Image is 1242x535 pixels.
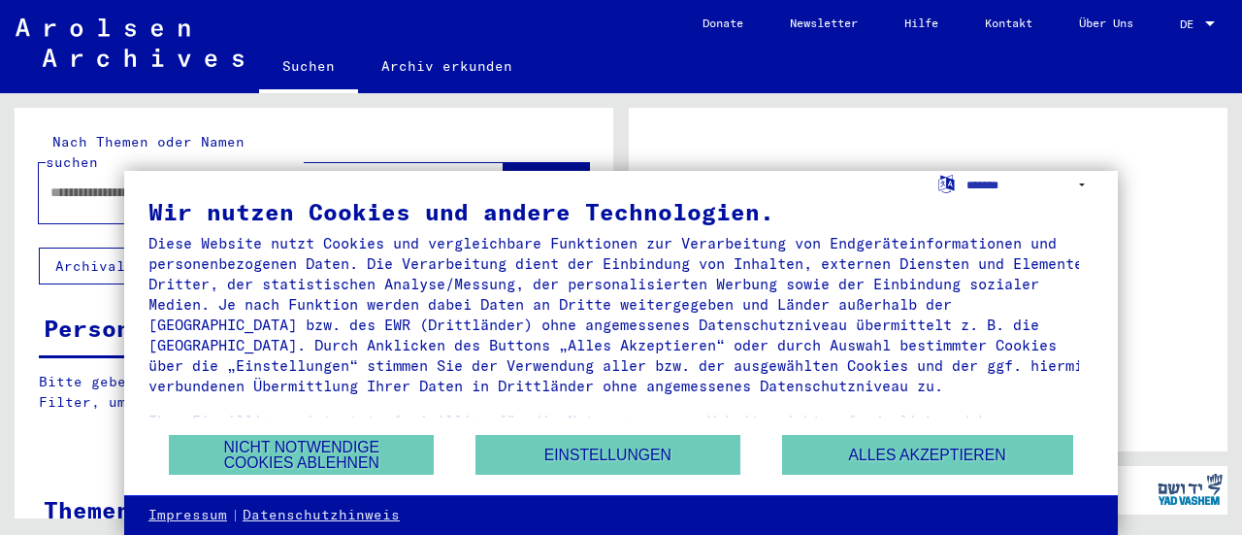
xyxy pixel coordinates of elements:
button: Archival tree units [39,248,245,284]
div: Diese Website nutzt Cookies und vergleichbare Funktionen zur Verarbeitung von Endgeräteinformatio... [148,233,1094,396]
a: Datenschutzhinweis [243,506,400,525]
a: Suchen [259,43,358,93]
div: Themen [44,492,131,527]
label: Sprache auswählen [936,174,957,192]
p: Bitte geben Sie einen Suchbegriff ein oder nutzen Sie die Filter, um Suchertreffer zu erhalten. [39,372,588,413]
a: Archiv erkunden [358,43,536,89]
img: yv_logo.png [1154,465,1226,514]
a: Impressum [148,506,227,525]
button: Alles akzeptieren [782,435,1073,475]
span: DE [1180,17,1201,31]
button: Suche [504,163,589,223]
button: Einstellungen [475,435,740,475]
select: Sprache auswählen [966,171,1094,199]
div: Wir nutzen Cookies und andere Technologien. [148,200,1094,223]
div: Personen [44,311,160,346]
img: Arolsen_neg.svg [16,18,244,67]
mat-label: Nach Themen oder Namen suchen [46,133,245,171]
button: Nicht notwendige Cookies ablehnen [169,435,434,475]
